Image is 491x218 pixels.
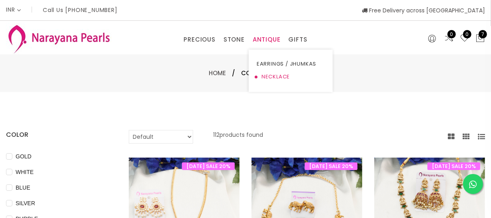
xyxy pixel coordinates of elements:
span: 0 [463,30,471,38]
span: BLUE [12,183,34,192]
span: Free Delivery across [GEOGRAPHIC_DATA] [362,6,485,14]
span: / [232,68,235,78]
span: [DATE] SALE 20% [427,162,480,170]
a: PRECIOUS [184,34,215,46]
a: NECKLACE [257,70,325,83]
a: STONE [224,34,245,46]
span: WHITE [12,168,37,176]
span: [DATE] SALE 20% [305,162,357,170]
span: Collections [241,68,282,78]
a: GIFTS [288,34,307,46]
span: 0 [447,30,456,38]
a: Home [209,69,226,77]
button: 7 [475,34,485,44]
span: GOLD [12,152,35,161]
a: 0 [460,34,469,44]
h4: COLOR [6,130,105,140]
span: SILVER [12,199,38,208]
span: 7 [479,30,487,38]
a: ANTIQUE [253,34,281,46]
a: EARRINGS / JHUMKAS [257,58,325,70]
p: Call Us [PHONE_NUMBER] [43,7,118,13]
p: 112 products found [213,130,263,144]
span: [DATE] SALE 20% [182,162,235,170]
a: 0 [444,34,454,44]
